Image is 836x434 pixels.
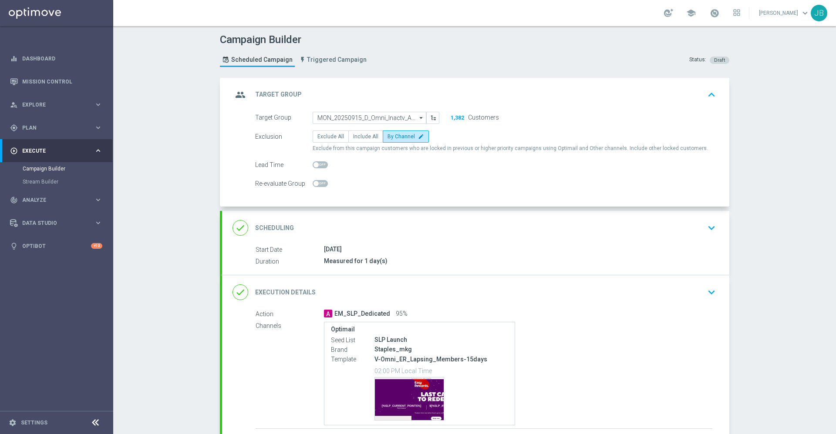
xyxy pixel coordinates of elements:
[91,243,102,249] div: +10
[10,101,94,109] div: Explore
[418,134,424,140] i: edit
[705,286,718,299] i: keyboard_arrow_down
[705,88,718,101] i: keyboard_arrow_up
[256,310,324,318] label: Action
[10,47,102,70] div: Dashboard
[10,196,18,204] i: track_changes
[10,55,18,63] i: equalizer
[220,53,295,67] a: Scheduled Campaign
[23,178,91,185] a: Stream Builder
[10,147,18,155] i: play_circle_outline
[331,346,374,354] label: Brand
[255,288,316,297] h2: Execution Details
[313,112,426,124] input: MON_20250915_D_Omni_Inactv_Acc_15D
[317,134,344,140] span: Exclude All
[710,56,729,63] colored-tag: Draft
[10,197,103,204] button: track_changes Analyze keyboard_arrow_right
[94,124,102,132] i: keyboard_arrow_right
[220,33,371,46] h1: Campaign Builder
[10,124,18,132] i: gps_fixed
[256,322,324,330] label: Channels
[324,310,332,317] span: A
[10,242,18,250] i: lightbulb
[94,196,102,204] i: keyboard_arrow_right
[10,124,94,132] div: Plan
[256,246,324,254] label: Start Date
[255,159,313,171] div: Lead Time
[256,257,324,265] label: Duration
[10,219,94,227] div: Data Studio
[21,420,47,425] a: Settings
[23,175,112,188] div: Stream Builder
[231,56,293,63] span: Scheduled Campaign
[10,196,94,204] div: Analyze
[255,177,313,190] div: Re-evaluate Group
[22,234,91,257] a: Optibot
[255,90,302,99] h2: Target Group
[388,134,415,140] span: By Channel
[22,220,94,226] span: Data Studio
[10,243,103,250] button: lightbulb Optibot +10
[10,101,18,109] i: person_search
[374,366,508,375] p: 02:00 PM Local Time
[10,101,103,108] button: person_search Explore keyboard_arrow_right
[704,87,719,103] button: keyboard_arrow_up
[255,224,294,232] h2: Scheduling
[255,112,313,124] div: Target Group
[10,220,103,227] button: Data Studio keyboard_arrow_right
[10,234,102,257] div: Optibot
[10,124,103,131] button: gps_fixed Plan keyboard_arrow_right
[704,220,719,236] button: keyboard_arrow_down
[94,219,102,227] i: keyboard_arrow_right
[233,220,248,236] i: done
[396,310,408,318] span: 95%
[94,100,102,109] i: keyboard_arrow_right
[800,8,810,18] span: keyboard_arrow_down
[233,87,248,103] i: group
[758,7,811,20] a: [PERSON_NAME]keyboard_arrow_down
[705,221,718,234] i: keyboard_arrow_down
[811,5,827,21] div: JB
[22,148,94,154] span: Execute
[417,112,426,124] i: arrow_drop_down
[22,102,94,107] span: Explore
[313,145,708,152] span: Exclude from this campaign customers who are locked in previous or higher priority campaigns usin...
[353,134,378,140] span: Include All
[23,165,91,172] a: Campaign Builder
[22,197,94,203] span: Analyze
[23,162,112,175] div: Campaign Builder
[468,114,499,121] label: Customers
[374,345,508,354] div: Staples_mkg
[307,56,367,63] span: Triggered Campaign
[10,70,102,93] div: Mission Control
[334,310,390,318] span: EM_SLP_Dedicated
[9,419,17,427] i: settings
[450,114,465,121] button: 1,382
[686,8,696,18] span: school
[374,355,508,363] p: V-Omni_ER_Lapsing_Members-15days
[704,284,719,300] button: keyboard_arrow_down
[374,335,508,344] div: SLP Launch
[331,336,374,344] label: Seed List
[22,125,94,130] span: Plan
[10,147,103,154] button: play_circle_outline Execute keyboard_arrow_right
[10,55,103,62] button: equalizer Dashboard
[331,355,374,363] label: Template
[22,47,102,70] a: Dashboard
[22,70,102,93] a: Mission Control
[10,78,103,85] button: Mission Control
[324,245,712,254] div: [DATE]
[94,147,102,155] i: keyboard_arrow_right
[233,87,719,103] div: group Target Group keyboard_arrow_up
[714,57,725,63] span: Draft
[233,284,719,300] div: done Execution Details keyboard_arrow_down
[324,257,712,265] div: Measured for 1 day(s)
[233,220,719,236] div: done Scheduling keyboard_arrow_down
[233,284,248,300] i: done
[297,53,369,67] a: Triggered Campaign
